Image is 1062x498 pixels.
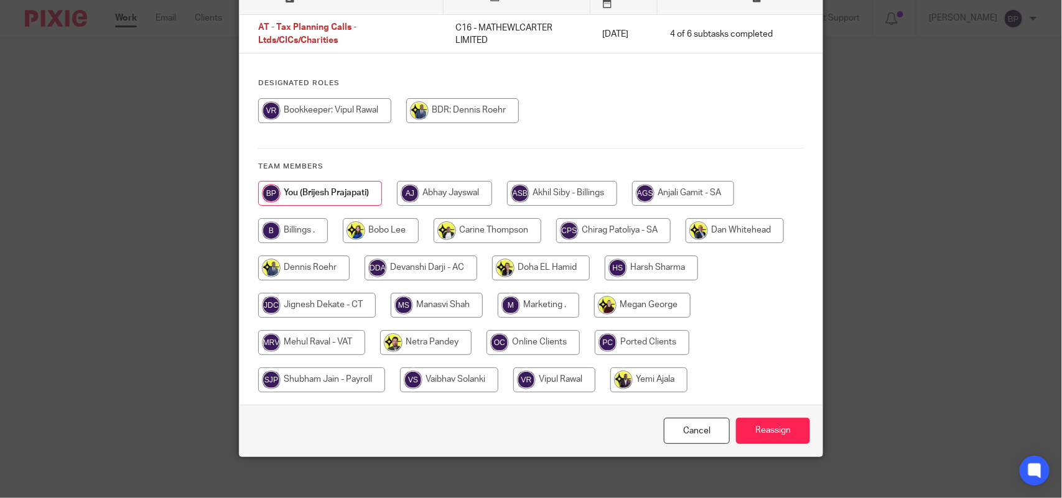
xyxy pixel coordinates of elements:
h4: Designated Roles [258,78,804,88]
td: 4 of 6 subtasks completed [658,15,785,53]
input: Reassign [736,418,810,445]
span: AT - Tax Planning Calls - Ltds/CICs/Charities [258,24,356,45]
p: [DATE] [602,28,645,40]
h4: Team members [258,162,804,172]
p: C16 - MATHEWLCARTER LIMITED [455,22,577,47]
a: Close this dialog window [664,418,730,445]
